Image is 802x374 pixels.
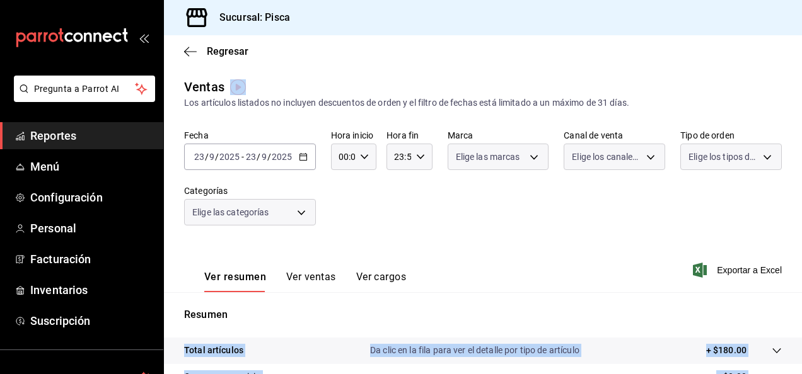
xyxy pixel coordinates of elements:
label: Fecha [184,131,316,140]
label: Tipo de orden [680,131,782,140]
span: Elige las categorías [192,206,269,218]
p: Total artículos [184,344,243,357]
span: Pregunta a Parrot AI [34,82,136,96]
button: Exportar a Excel [695,263,782,278]
p: Resumen [184,307,782,322]
span: Inventarios [30,281,153,298]
span: Configuración [30,189,153,206]
span: Elige los canales de venta [572,150,642,163]
input: ---- [219,152,240,162]
p: + $180.00 [706,344,747,357]
input: -- [261,152,267,162]
span: / [267,152,271,162]
p: Da clic en la fila para ver el detalle por tipo de artículo [370,344,579,357]
span: Suscripción [30,312,153,329]
label: Categorías [184,186,316,195]
h3: Sucursal: Pisca [209,10,290,25]
span: Elige las marcas [456,150,520,163]
button: Ver resumen [204,271,266,292]
span: Regresar [207,45,248,57]
img: Tooltip marker [230,79,246,95]
button: Pregunta a Parrot AI [14,76,155,102]
span: Elige los tipos de orden [689,150,758,163]
span: / [205,152,209,162]
label: Marca [448,131,549,140]
span: Reportes [30,127,153,144]
label: Hora inicio [331,131,376,140]
div: Los artículos listados no incluyen descuentos de orden y el filtro de fechas está limitado a un m... [184,96,782,110]
span: Personal [30,220,153,237]
button: open_drawer_menu [139,33,149,43]
span: / [215,152,219,162]
span: / [257,152,260,162]
input: ---- [271,152,293,162]
a: Pregunta a Parrot AI [9,91,155,105]
span: - [241,152,244,162]
input: -- [245,152,257,162]
button: Ver ventas [286,271,336,292]
input: -- [209,152,215,162]
button: Regresar [184,45,248,57]
div: Ventas [184,77,224,96]
div: navigation tabs [204,271,406,292]
button: Ver cargos [356,271,407,292]
span: Menú [30,158,153,175]
label: Hora fin [386,131,432,140]
input: -- [194,152,205,162]
span: Facturación [30,251,153,268]
label: Canal de venta [564,131,665,140]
